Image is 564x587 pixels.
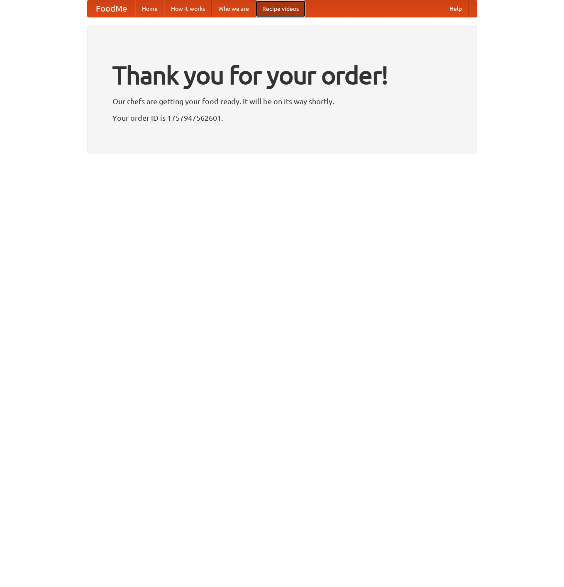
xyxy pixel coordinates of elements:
[135,0,164,17] a: Home
[112,95,452,107] p: Our chefs are getting your food ready. It will be on its way shortly.
[256,0,305,17] a: Recipe videos
[112,112,452,124] p: Your order ID is 1757947562601.
[212,0,256,17] a: Who we are
[443,0,469,17] a: Help
[164,0,212,17] a: How it works
[112,55,452,95] h1: Thank you for your order!
[88,0,135,17] a: FoodMe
